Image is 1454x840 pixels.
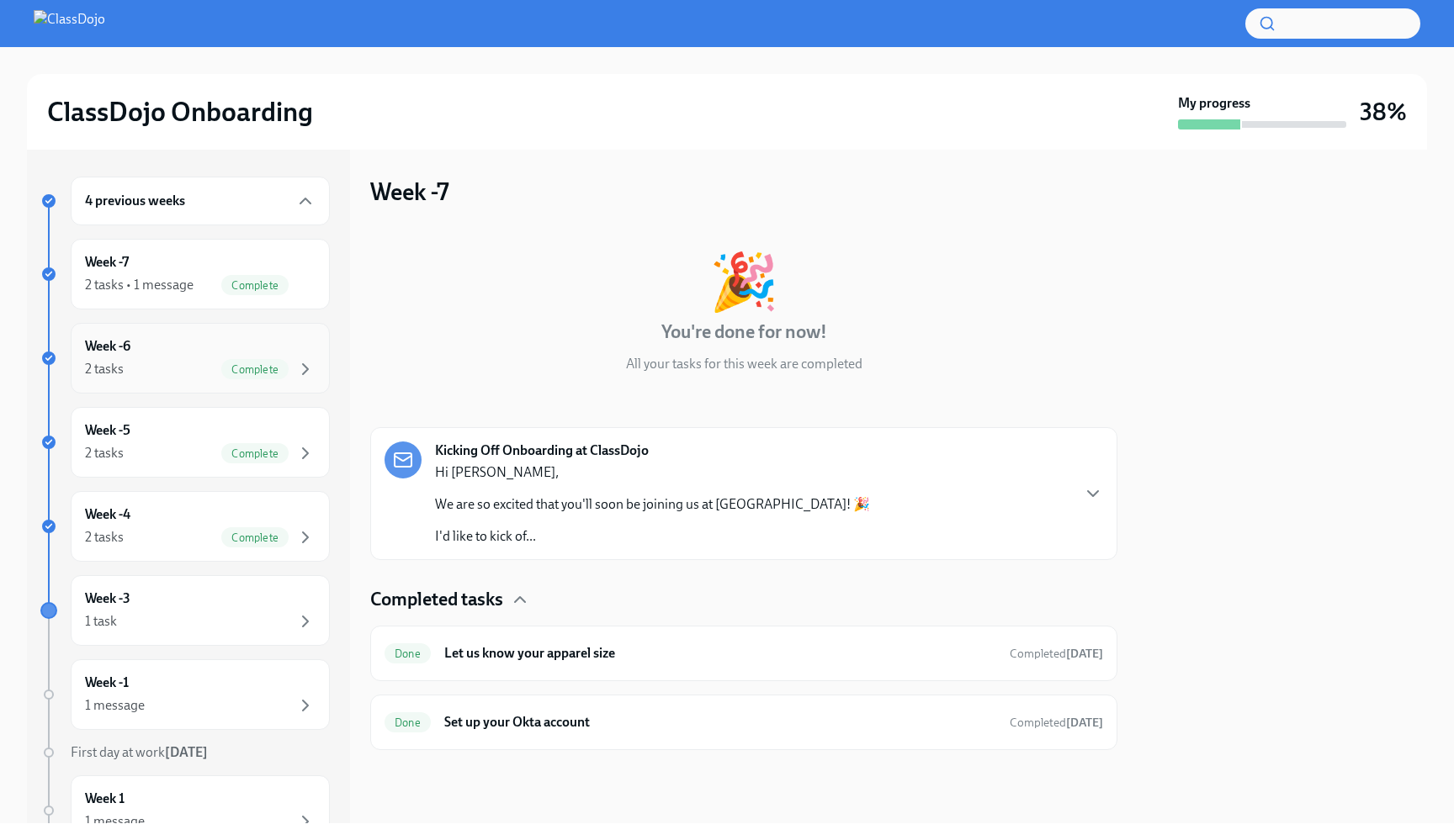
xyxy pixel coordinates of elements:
[435,441,649,460] strong: Kicking Off Onboarding at ClassDojo
[165,744,208,760] strong: [DATE]
[85,360,124,378] div: 2 tasks
[40,407,330,478] a: Week -52 tasksComplete
[221,531,289,544] span: Complete
[1360,97,1407,127] h3: 38%
[385,640,1103,667] a: DoneLet us know your apparel sizeCompleted[DATE]
[85,790,125,808] h6: Week 1
[85,696,145,715] div: 1 message
[444,644,996,663] h6: Let us know your apparel size
[1066,716,1103,730] strong: [DATE]
[85,444,124,462] div: 2 tasks
[85,337,130,356] h6: Week -6
[85,276,194,294] div: 2 tasks • 1 message
[1178,94,1250,113] strong: My progress
[1010,647,1103,661] span: Completed
[85,192,185,210] h6: 4 previous weeks
[40,239,330,309] a: Week -72 tasks • 1 messageComplete
[40,575,330,646] a: Week -31 task
[71,744,208,760] span: First day at work
[40,659,330,730] a: Week -11 message
[85,505,130,524] h6: Week -4
[370,587,503,612] h4: Completed tasks
[435,463,870,482] p: Hi [PERSON_NAME],
[85,589,130,608] h6: Week -3
[370,587,1117,612] div: Completed tasks
[370,177,449,207] h3: Week -7
[40,323,330,394] a: Week -62 tasksComplete
[221,447,289,460] span: Complete
[435,495,870,514] p: We are so excited that you'll soon be joining us at [GEOGRAPHIC_DATA]! 🎉
[661,320,827,345] h4: You're done for now!
[85,421,130,440] h6: Week -5
[71,177,330,225] div: 4 previous weeks
[1010,715,1103,731] span: August 14th, 2025 20:21
[221,279,289,292] span: Complete
[1010,646,1103,662] span: August 14th, 2025 20:21
[444,713,996,732] h6: Set up your Okta account
[40,743,330,762] a: First day at work[DATE]
[47,95,313,129] h2: ClassDojo Onboarding
[435,527,870,546] p: I'd like to kick of...
[85,674,129,692] h6: Week -1
[221,363,289,376] span: Complete
[85,612,117,631] div: 1 task
[709,254,778,309] div: 🎉
[626,355,862,373] p: All your tasks for this week are completed
[385,709,1103,736] a: DoneSet up your Okta accountCompleted[DATE]
[1010,716,1103,730] span: Completed
[85,812,145,831] div: 1 message
[385,647,431,660] span: Done
[85,253,129,272] h6: Week -7
[1066,647,1103,661] strong: [DATE]
[34,10,105,37] img: ClassDojo
[85,528,124,547] div: 2 tasks
[40,491,330,562] a: Week -42 tasksComplete
[385,716,431,729] span: Done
